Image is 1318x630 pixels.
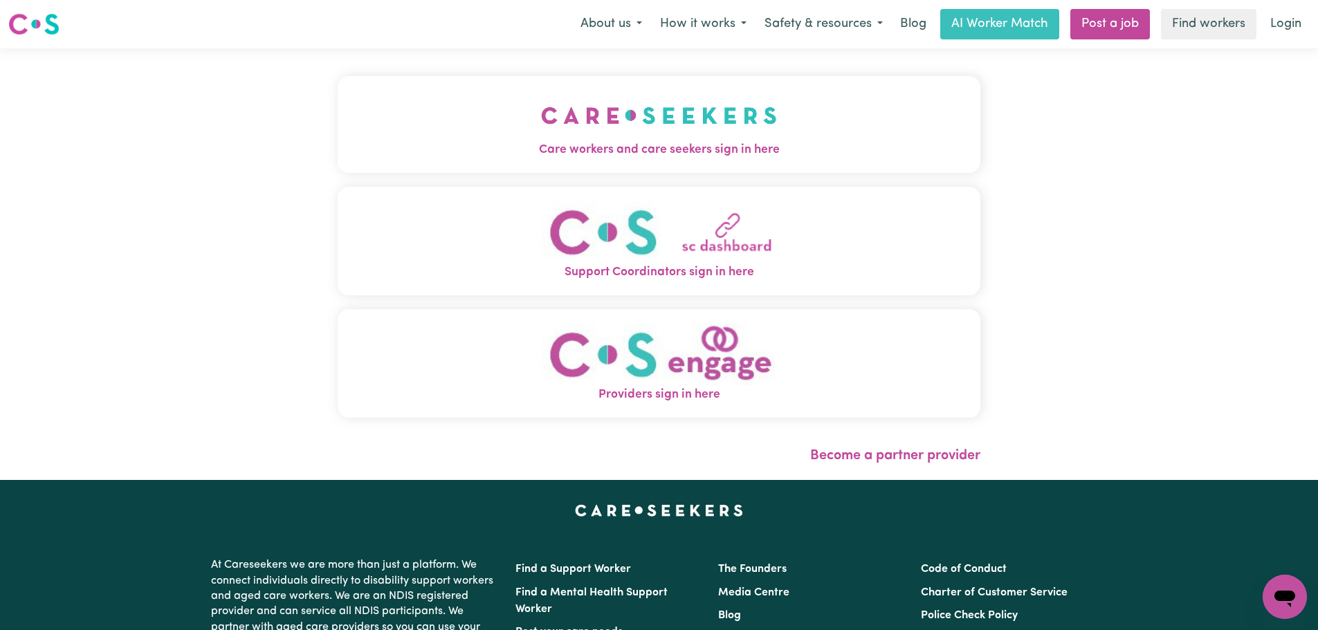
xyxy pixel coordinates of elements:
a: Charter of Customer Service [921,587,1068,598]
button: Providers sign in here [338,309,980,418]
button: Care workers and care seekers sign in here [338,76,980,173]
span: Support Coordinators sign in here [338,263,980,281]
button: About us [571,10,651,39]
button: Support Coordinators sign in here [338,187,980,295]
a: Find workers [1161,9,1256,39]
a: Find a Mental Health Support Worker [515,587,668,615]
a: Code of Conduct [921,564,1007,575]
iframe: Button to launch messaging window [1263,575,1307,619]
span: Providers sign in here [338,386,980,404]
button: Safety & resources [756,10,892,39]
a: Careseekers home page [575,505,743,516]
a: Post a job [1070,9,1150,39]
span: Care workers and care seekers sign in here [338,141,980,159]
a: Media Centre [718,587,789,598]
a: Find a Support Worker [515,564,631,575]
a: Blog [892,9,935,39]
a: Login [1262,9,1310,39]
a: Police Check Policy [921,610,1018,621]
a: Become a partner provider [810,449,980,463]
button: How it works [651,10,756,39]
a: AI Worker Match [940,9,1059,39]
img: Careseekers logo [8,12,60,37]
a: The Founders [718,564,787,575]
a: Blog [718,610,741,621]
a: Careseekers logo [8,8,60,40]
